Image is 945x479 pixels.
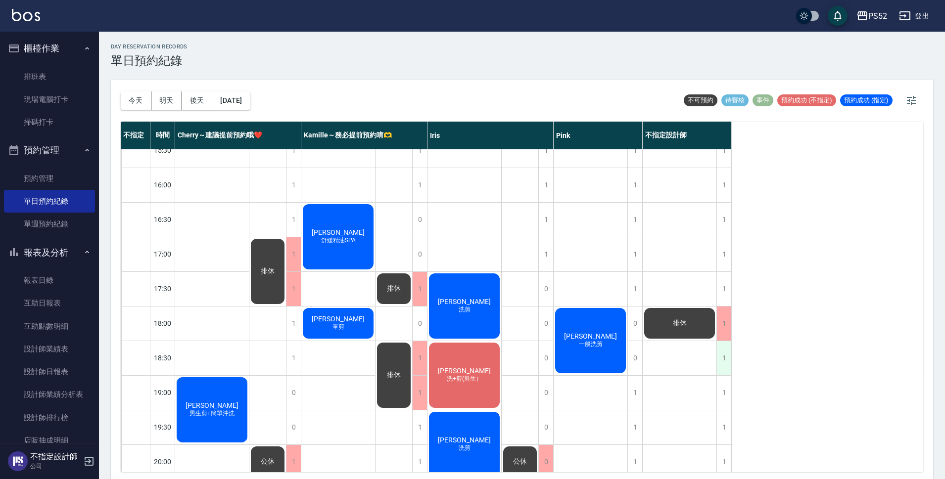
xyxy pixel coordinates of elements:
[716,203,731,237] div: 1
[412,376,427,410] div: 1
[319,236,358,245] span: 舒緩精油SPA
[412,272,427,306] div: 1
[627,237,642,271] div: 1
[828,6,848,26] button: save
[412,410,427,444] div: 1
[457,444,472,452] span: 洗剪
[188,409,236,418] span: 男生剪+簡單沖洗
[627,272,642,306] div: 1
[4,190,95,213] a: 單日預約紀錄
[4,240,95,265] button: 報表及分析
[412,203,427,237] div: 0
[721,96,749,105] span: 待審核
[445,375,484,383] span: 洗+剪(男生）
[150,202,175,237] div: 16:30
[150,341,175,375] div: 18:30
[627,445,642,479] div: 1
[538,306,553,341] div: 0
[627,341,642,375] div: 0
[150,168,175,202] div: 16:00
[310,228,367,236] span: [PERSON_NAME]
[4,429,95,452] a: 店販抽成明細
[212,91,250,110] button: [DATE]
[150,410,175,444] div: 19:30
[753,96,773,105] span: 事件
[30,452,81,462] h5: 不指定設計師
[184,401,240,409] span: [PERSON_NAME]
[385,284,403,293] span: 排休
[562,332,619,340] span: [PERSON_NAME]
[436,298,493,305] span: [PERSON_NAME]
[436,367,493,375] span: [PERSON_NAME]
[4,137,95,163] button: 預約管理
[554,122,643,149] div: Pink
[852,6,891,26] button: PS52
[412,168,427,202] div: 1
[4,88,95,111] a: 現場電腦打卡
[4,315,95,338] a: 互助點數明細
[111,44,188,50] h2: day Reservation records
[538,341,553,375] div: 0
[4,406,95,429] a: 設計師排行榜
[286,203,301,237] div: 1
[436,436,493,444] span: [PERSON_NAME]
[716,168,731,202] div: 1
[412,341,427,375] div: 1
[286,410,301,444] div: 0
[716,133,731,168] div: 1
[412,237,427,271] div: 0
[4,383,95,406] a: 設計師業績分析表
[412,306,427,341] div: 0
[4,338,95,360] a: 設計師業績表
[12,9,40,21] img: Logo
[286,272,301,306] div: 1
[412,445,427,479] div: 1
[511,457,529,466] span: 公休
[8,451,28,471] img: Person
[30,462,81,471] p: 公司
[457,305,472,314] span: 洗剪
[671,319,689,328] span: 排休
[150,133,175,168] div: 15:30
[577,340,605,348] span: 一般洗剪
[111,54,188,68] h3: 單日預約紀錄
[4,269,95,292] a: 報表目錄
[716,445,731,479] div: 1
[538,203,553,237] div: 1
[286,341,301,375] div: 1
[150,444,175,479] div: 20:00
[412,133,427,168] div: 1
[716,376,731,410] div: 1
[716,410,731,444] div: 1
[150,306,175,341] div: 18:00
[427,122,554,149] div: Iris
[286,306,301,341] div: 1
[538,376,553,410] div: 0
[643,122,732,149] div: 不指定設計師
[716,306,731,341] div: 1
[538,237,553,271] div: 1
[259,267,277,276] span: 排休
[259,457,277,466] span: 公休
[868,10,887,22] div: PS52
[331,323,346,331] span: 單剪
[286,168,301,202] div: 1
[840,96,893,105] span: 預約成功 (指定)
[538,445,553,479] div: 0
[538,410,553,444] div: 0
[777,96,836,105] span: 預約成功 (不指定)
[627,203,642,237] div: 1
[4,111,95,133] a: 掃碼打卡
[150,122,175,149] div: 時間
[175,122,301,149] div: Cherry～建議提前預約哦❤️
[4,213,95,235] a: 單週預約紀錄
[150,237,175,271] div: 17:00
[684,96,717,105] span: 不可預約
[121,122,150,149] div: 不指定
[301,122,427,149] div: Kamille～務必提前預約唷🫶
[538,168,553,202] div: 1
[150,375,175,410] div: 19:00
[151,91,182,110] button: 明天
[4,36,95,61] button: 櫃檯作業
[4,292,95,314] a: 互助日報表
